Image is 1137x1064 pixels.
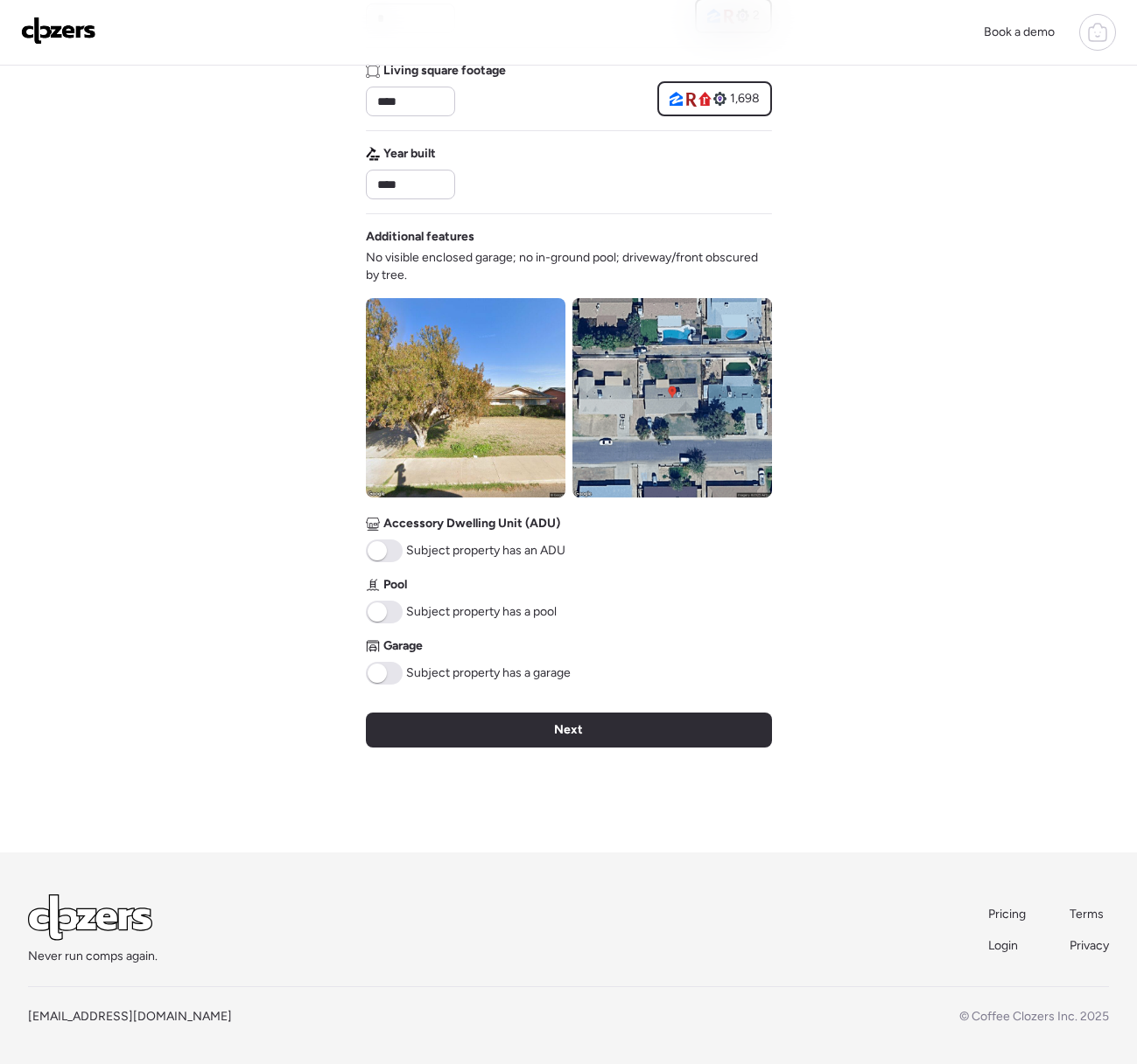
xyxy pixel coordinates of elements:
[28,894,152,941] img: Logo Light
[988,907,1026,921] span: Pricing
[383,62,506,80] span: Living square footage
[1070,938,1109,953] span: Privacy
[406,664,571,682] span: Subject property has a garage
[383,145,436,163] span: Year built
[984,24,1055,39] span: Book a demo
[959,1009,1109,1024] span: © Coffee Clozers Inc. 2025
[28,948,158,965] span: Never run comps again.
[383,637,423,655] span: Garage
[730,90,760,108] span: 1,698
[383,515,560,532] span: Accessory Dwelling Unit (ADU)
[406,603,557,621] span: Subject property has a pool
[1070,907,1104,921] span: Terms
[406,542,565,560] span: Subject property has an ADU
[554,721,583,739] span: Next
[988,937,1028,955] a: Login
[366,228,474,246] span: Additional features
[383,576,407,594] span: Pool
[366,249,772,284] span: No visible enclosed garage; no in-ground pool; driveway/front obscured by tree.
[21,17,96,45] img: Logo
[1070,937,1109,955] a: Privacy
[1070,906,1109,923] a: Terms
[28,1009,232,1024] a: [EMAIL_ADDRESS][DOMAIN_NAME]
[988,906,1028,923] a: Pricing
[988,938,1018,953] span: Login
